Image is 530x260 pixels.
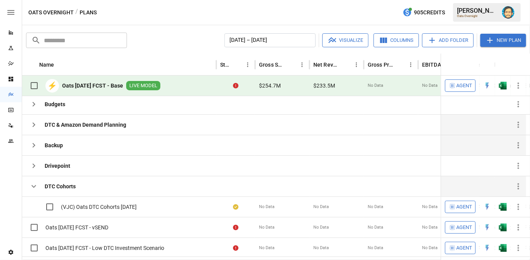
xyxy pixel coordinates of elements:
[422,33,474,47] button: Add Folder
[483,244,491,252] img: quick-edit-flash.b8aec18c.svg
[483,224,491,231] div: Open in Quick Edit
[45,141,63,149] b: Backup
[483,244,491,252] div: Open in Quick Edit
[368,62,394,68] div: Gross Profit
[445,79,476,92] button: Agent
[313,82,335,90] span: $233.5M
[422,245,438,251] span: No Data
[45,224,108,231] span: Oats [DATE] FCST - vSEND
[456,223,472,232] span: Agent
[499,82,507,90] div: Open in Excel
[313,62,339,68] div: Net Revenue
[400,5,448,20] button: 905Credits
[483,203,491,211] div: Open in Quick Edit
[483,203,491,211] img: quick-edit-flash.b8aec18c.svg
[456,81,472,90] span: Agent
[297,59,308,70] button: Gross Sales column menu
[224,33,316,47] button: [DATE] – [DATE]
[259,62,285,68] div: Gross Sales
[499,224,507,231] img: excel-icon.76473adf.svg
[233,82,238,90] div: Error during sync.
[45,162,70,170] b: Drivepoint
[422,224,438,231] span: No Data
[242,59,253,70] button: Status column menu
[405,59,416,70] button: Gross Profit column menu
[45,121,126,129] b: DTC & Amazon Demand Planning
[499,203,507,211] div: Open in Excel
[368,224,383,231] span: No Data
[445,242,476,254] button: Agent
[456,244,472,253] span: Agent
[422,83,438,89] span: No Data
[322,33,368,47] button: Visualize
[28,8,74,17] button: Oats Overnight
[480,34,526,47] button: New Plan
[445,201,476,213] button: Agent
[457,7,497,14] div: [PERSON_NAME]
[499,224,507,231] div: Open in Excel
[62,82,123,90] b: Oats [DATE] FCST - Base
[259,82,281,90] span: $254.7M
[497,2,519,23] button: Dana Basken
[45,183,76,190] b: DTC Cohorts
[55,59,66,70] button: Sort
[483,224,491,231] img: quick-edit-flash.b8aec18c.svg
[351,59,362,70] button: Net Revenue column menu
[414,8,445,17] span: 905 Credits
[483,82,491,90] img: quick-edit-flash.b8aec18c.svg
[368,83,383,89] span: No Data
[368,204,383,210] span: No Data
[313,245,329,251] span: No Data
[45,244,164,252] span: Oats [DATE] FCST - Low DTC Investment Scenario
[499,82,507,90] img: excel-icon.76473adf.svg
[422,62,441,68] div: EBITDA
[499,203,507,211] img: excel-icon.76473adf.svg
[394,59,405,70] button: Sort
[75,8,78,17] div: /
[286,59,297,70] button: Sort
[39,62,54,68] div: Name
[45,100,65,108] b: Budgets
[233,203,238,211] div: Your plan has changes in Excel that are not reflected in the Drivepoint Data Warehouse, select "S...
[445,221,476,234] button: Agent
[313,224,329,231] span: No Data
[259,245,275,251] span: No Data
[502,6,514,19] img: Dana Basken
[259,224,275,231] span: No Data
[422,204,438,210] span: No Data
[374,33,419,47] button: Columns
[499,244,507,252] img: excel-icon.76473adf.svg
[231,59,242,70] button: Sort
[456,203,472,212] span: Agent
[457,14,497,18] div: Oats Overnight
[515,59,526,70] button: Sort
[45,79,59,93] div: ⚡
[220,62,231,68] div: Status
[313,204,329,210] span: No Data
[126,82,160,90] span: LIVE MODEL
[233,224,238,231] div: Error during sync.
[483,82,491,90] div: Open in Quick Edit
[499,244,507,252] div: Open in Excel
[340,59,351,70] button: Sort
[259,204,275,210] span: No Data
[368,245,383,251] span: No Data
[61,203,137,211] span: (VJC) Oats DTC Cohorts [DATE]
[233,244,238,252] div: Error during sync.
